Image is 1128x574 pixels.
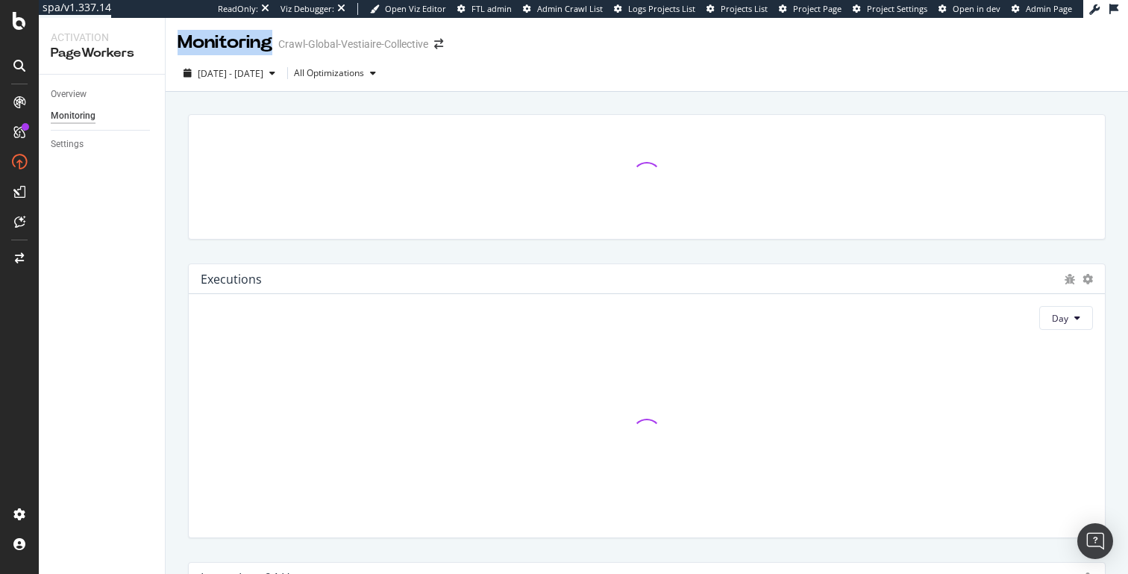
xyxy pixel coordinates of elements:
div: Executions [201,272,262,287]
div: bug [1065,274,1075,284]
a: Logs Projects List [614,3,695,15]
a: Projects List [706,3,768,15]
div: Settings [51,137,84,152]
span: Project Settings [867,3,927,14]
span: Project Page [793,3,842,14]
a: Admin Page [1012,3,1072,15]
div: Monitoring [178,30,272,55]
a: Project Page [779,3,842,15]
span: Logs Projects List [628,3,695,14]
a: Open in dev [939,3,1000,15]
div: Activation [51,30,153,45]
div: Open Intercom Messenger [1077,523,1113,559]
button: All Optimizations [294,61,382,85]
span: Admin Page [1026,3,1072,14]
div: Viz Debugger: [281,3,334,15]
a: Overview [51,87,154,102]
div: ReadOnly: [218,3,258,15]
a: FTL admin [457,3,512,15]
div: PageWorkers [51,45,153,62]
span: Open Viz Editor [385,3,446,14]
div: arrow-right-arrow-left [434,39,443,49]
button: [DATE] - [DATE] [178,61,281,85]
span: [DATE] - [DATE] [198,67,263,80]
span: Day [1052,312,1068,325]
div: Overview [51,87,87,102]
div: Monitoring [51,108,95,124]
span: Projects List [721,3,768,14]
a: Monitoring [51,108,154,124]
a: Admin Crawl List [523,3,603,15]
span: Open in dev [953,3,1000,14]
a: Open Viz Editor [370,3,446,15]
a: Settings [51,137,154,152]
button: Day [1039,306,1093,330]
div: All Optimizations [294,69,364,78]
span: FTL admin [471,3,512,14]
div: Crawl-Global-Vestiaire-Collective [278,37,428,52]
span: Admin Crawl List [537,3,603,14]
a: Project Settings [853,3,927,15]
